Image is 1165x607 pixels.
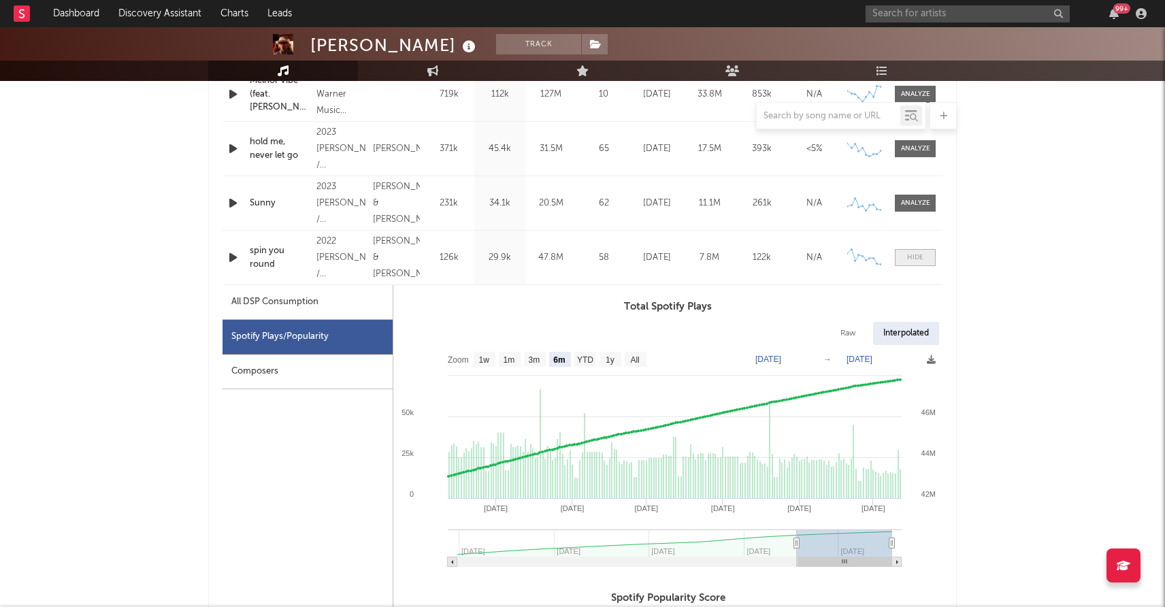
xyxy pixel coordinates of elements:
[711,504,735,512] text: [DATE]
[393,590,942,606] h3: Spotify Popularity Score
[580,197,627,210] div: 62
[791,251,837,265] div: N/A
[223,285,393,320] div: All DSP Consumption
[687,251,732,265] div: 7.8M
[823,355,832,364] text: →
[373,141,420,157] div: [PERSON_NAME]
[427,88,471,101] div: 719k
[316,70,366,119] div: 2024 Warner Music Group - X5 Music Group
[634,197,680,210] div: [DATE]
[484,504,508,512] text: [DATE]
[529,355,540,365] text: 3m
[739,88,785,101] div: 853k
[231,294,318,310] div: All DSP Consumption
[401,408,414,416] text: 50k
[921,408,936,416] text: 46M
[427,142,471,156] div: 371k
[847,355,872,364] text: [DATE]
[529,197,573,210] div: 20.5M
[310,34,479,56] div: [PERSON_NAME]
[250,74,310,114] a: Melhor Vibe (feat. [PERSON_NAME] & [PERSON_NAME])
[580,142,627,156] div: 65
[223,320,393,355] div: Spotify Plays/Popularity
[373,233,420,282] div: [PERSON_NAME] & [PERSON_NAME]
[791,88,837,101] div: N/A
[250,135,310,162] a: hold me, never let go
[316,233,366,282] div: 2022 [PERSON_NAME] / [PERSON_NAME] Forever, Inc. under exclusive license to BMG Rights Management...
[504,355,515,365] text: 1m
[687,142,732,156] div: 17.5M
[529,251,573,265] div: 47.8M
[580,88,627,101] div: 10
[478,142,522,156] div: 45.4k
[448,355,469,365] text: Zoom
[223,355,393,389] div: Composers
[529,88,573,101] div: 127M
[250,244,310,271] a: spin you round
[830,322,866,345] div: Raw
[687,88,732,101] div: 33.8M
[529,142,573,156] div: 31.5M
[553,355,565,365] text: 6m
[757,111,900,122] input: Search by song name or URL
[496,34,581,54] button: Track
[427,251,471,265] div: 126k
[478,251,522,265] div: 29.9k
[739,251,785,265] div: 122k
[316,125,366,174] div: 2023 [PERSON_NAME] / [PERSON_NAME] Forever, Inc. under exclusive license to BMG Rights Management...
[393,299,942,315] h3: Total Spotify Plays
[427,197,471,210] div: 231k
[634,142,680,156] div: [DATE]
[479,355,490,365] text: 1w
[1109,8,1119,19] button: 99+
[739,197,785,210] div: 261k
[787,504,811,512] text: [DATE]
[921,449,936,457] text: 44M
[606,355,614,365] text: 1y
[630,355,639,365] text: All
[634,88,680,101] div: [DATE]
[866,5,1070,22] input: Search for artists
[921,490,936,498] text: 42M
[580,251,627,265] div: 58
[410,490,414,498] text: 0
[250,197,310,210] a: Sunny
[577,355,593,365] text: YTD
[401,449,414,457] text: 25k
[478,197,522,210] div: 34.1k
[755,355,781,364] text: [DATE]
[634,504,658,512] text: [DATE]
[873,322,939,345] div: Interpolated
[373,179,420,228] div: [PERSON_NAME] & [PERSON_NAME]
[634,251,680,265] div: [DATE]
[862,504,885,512] text: [DATE]
[561,504,585,512] text: [DATE]
[316,179,366,228] div: 2023 [PERSON_NAME] / [PERSON_NAME] Forever, Inc. under exclusive license to BMG Rights Management...
[739,142,785,156] div: 393k
[791,142,837,156] div: <5%
[478,88,522,101] div: 112k
[791,197,837,210] div: N/A
[687,197,732,210] div: 11.1M
[1113,3,1130,14] div: 99 +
